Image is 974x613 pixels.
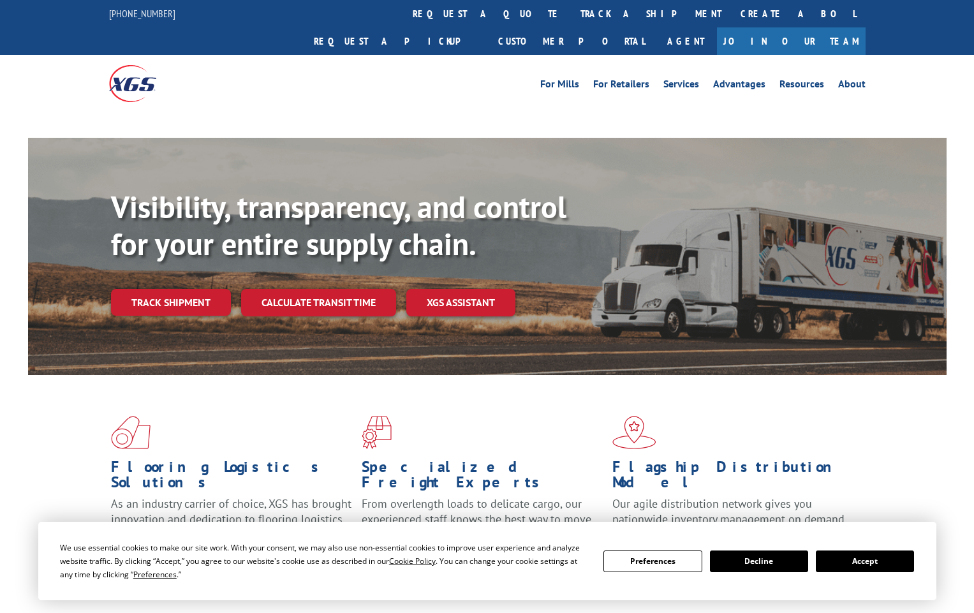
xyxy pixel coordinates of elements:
[304,27,489,55] a: Request a pickup
[241,289,396,316] a: Calculate transit time
[816,550,914,572] button: Accept
[111,416,151,449] img: xgs-icon-total-supply-chain-intelligence-red
[838,79,866,93] a: About
[612,496,847,526] span: Our agile distribution network gives you nationwide inventory management on demand.
[111,459,352,496] h1: Flooring Logistics Solutions
[713,79,765,93] a: Advantages
[133,569,177,580] span: Preferences
[654,27,717,55] a: Agent
[60,541,588,581] div: We use essential cookies to make our site work. With your consent, we may also use non-essential ...
[710,550,808,572] button: Decline
[362,496,603,553] p: From overlength loads to delicate cargo, our experienced staff knows the best way to move your fr...
[593,79,649,93] a: For Retailers
[38,522,936,600] div: Cookie Consent Prompt
[111,289,231,316] a: Track shipment
[779,79,824,93] a: Resources
[489,27,654,55] a: Customer Portal
[603,550,702,572] button: Preferences
[111,496,351,542] span: As an industry carrier of choice, XGS has brought innovation and dedication to flooring logistics...
[406,289,515,316] a: XGS ASSISTANT
[540,79,579,93] a: For Mills
[111,187,566,263] b: Visibility, transparency, and control for your entire supply chain.
[389,556,436,566] span: Cookie Policy
[612,416,656,449] img: xgs-icon-flagship-distribution-model-red
[109,7,175,20] a: [PHONE_NUMBER]
[362,459,603,496] h1: Specialized Freight Experts
[362,416,392,449] img: xgs-icon-focused-on-flooring-red
[612,459,853,496] h1: Flagship Distribution Model
[663,79,699,93] a: Services
[717,27,866,55] a: Join Our Team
